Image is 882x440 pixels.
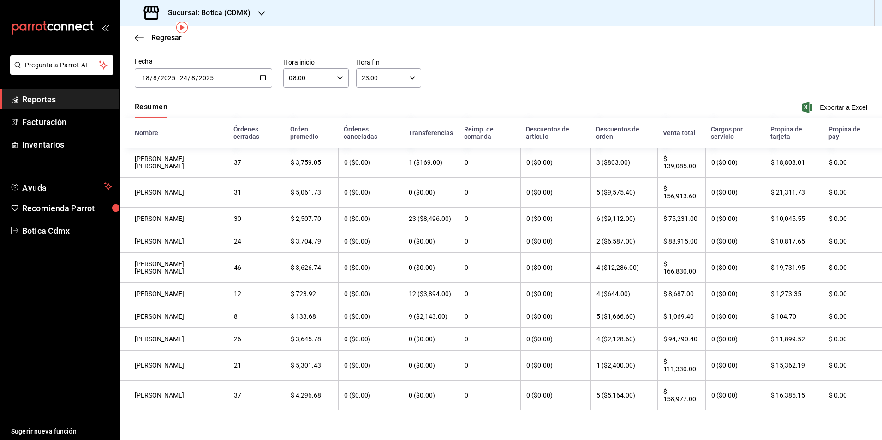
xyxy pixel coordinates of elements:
[338,351,403,381] th: 0 ($0.00)
[590,178,657,208] th: 5 ($9,575.40)
[823,328,882,351] th: $ 0.00
[520,178,590,208] th: 0 ($0.00)
[228,351,285,381] th: 21
[228,208,285,230] th: 30
[705,178,764,208] th: 0 ($0.00)
[403,178,459,208] th: 0 ($0.00)
[356,59,421,65] label: Hora fin
[705,230,764,253] th: 0 ($0.00)
[338,208,403,230] th: 0 ($0.00)
[285,148,339,178] th: $ 3,759.05
[459,328,520,351] th: 0
[338,118,403,148] th: Órdenes canceladas
[705,148,764,178] th: 0 ($0.00)
[161,7,250,18] h3: Sucursal: Botica (CDMX)
[520,230,590,253] th: 0 ($0.00)
[176,22,188,33] img: Tooltip marker
[765,208,823,230] th: $ 10,045.55
[120,208,228,230] th: [PERSON_NAME]
[179,74,188,82] input: Day
[25,60,99,70] span: Pregunta a Parrot AI
[765,148,823,178] th: $ 18,808.01
[338,305,403,328] th: 0 ($0.00)
[228,178,285,208] th: 31
[823,351,882,381] th: $ 0.00
[120,283,228,305] th: [PERSON_NAME]
[705,118,764,148] th: Cargos por servicio
[338,253,403,283] th: 0 ($0.00)
[590,305,657,328] th: 5 ($1,666.60)
[765,178,823,208] th: $ 21,311.73
[765,305,823,328] th: $ 104.70
[228,118,285,148] th: Órdenes cerradas
[120,148,228,178] th: [PERSON_NAME] [PERSON_NAME]
[285,305,339,328] th: $ 133.68
[520,148,590,178] th: 0 ($0.00)
[22,138,112,151] span: Inventarios
[101,24,109,31] button: open_drawer_menu
[22,93,112,106] span: Reportes
[285,351,339,381] th: $ 5,301.43
[120,351,228,381] th: [PERSON_NAME]
[338,230,403,253] th: 0 ($0.00)
[6,67,113,77] a: Pregunta a Parrot AI
[160,74,176,82] input: Year
[590,148,657,178] th: 3 ($803.00)
[520,283,590,305] th: 0 ($0.00)
[403,230,459,253] th: 0 ($0.00)
[403,118,459,148] th: Transferencias
[804,102,867,113] button: Exportar a Excel
[338,178,403,208] th: 0 ($0.00)
[120,328,228,351] th: [PERSON_NAME]
[228,283,285,305] th: 12
[191,74,196,82] input: Month
[705,283,764,305] th: 0 ($0.00)
[11,427,112,436] span: Sugerir nueva función
[283,59,348,65] label: Hora inicio
[765,328,823,351] th: $ 11,899.52
[657,178,705,208] th: $ 156,913.60
[285,381,339,410] th: $ 4,296.68
[135,102,167,118] button: Resumen
[403,328,459,351] th: 0 ($0.00)
[459,208,520,230] th: 0
[198,74,214,82] input: Year
[657,381,705,410] th: $ 158,977.00
[520,328,590,351] th: 0 ($0.00)
[657,328,705,351] th: $ 94,790.40
[120,253,228,283] th: [PERSON_NAME] [PERSON_NAME]
[142,74,150,82] input: Day
[459,118,520,148] th: Reimp. de comanda
[823,208,882,230] th: $ 0.00
[228,253,285,283] th: 46
[705,328,764,351] th: 0 ($0.00)
[150,74,153,82] span: /
[590,253,657,283] th: 4 ($12,286.00)
[338,381,403,410] th: 0 ($0.00)
[338,283,403,305] th: 0 ($0.00)
[120,381,228,410] th: [PERSON_NAME]
[765,381,823,410] th: $ 16,385.15
[403,283,459,305] th: 12 ($3,894.00)
[10,55,113,75] button: Pregunta a Parrot AI
[403,208,459,230] th: 23 ($8,496.00)
[135,102,167,118] div: navigation tabs
[705,305,764,328] th: 0 ($0.00)
[823,230,882,253] th: $ 0.00
[657,148,705,178] th: $ 139,085.00
[459,253,520,283] th: 0
[403,351,459,381] th: 0 ($0.00)
[705,351,764,381] th: 0 ($0.00)
[765,351,823,381] th: $ 15,362.19
[823,381,882,410] th: $ 0.00
[338,328,403,351] th: 0 ($0.00)
[285,253,339,283] th: $ 3,626.74
[285,283,339,305] th: $ 723.92
[120,118,228,148] th: Nombre
[823,148,882,178] th: $ 0.00
[823,118,882,148] th: Propina de pay
[590,230,657,253] th: 2 ($6,587.00)
[285,178,339,208] th: $ 5,061.73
